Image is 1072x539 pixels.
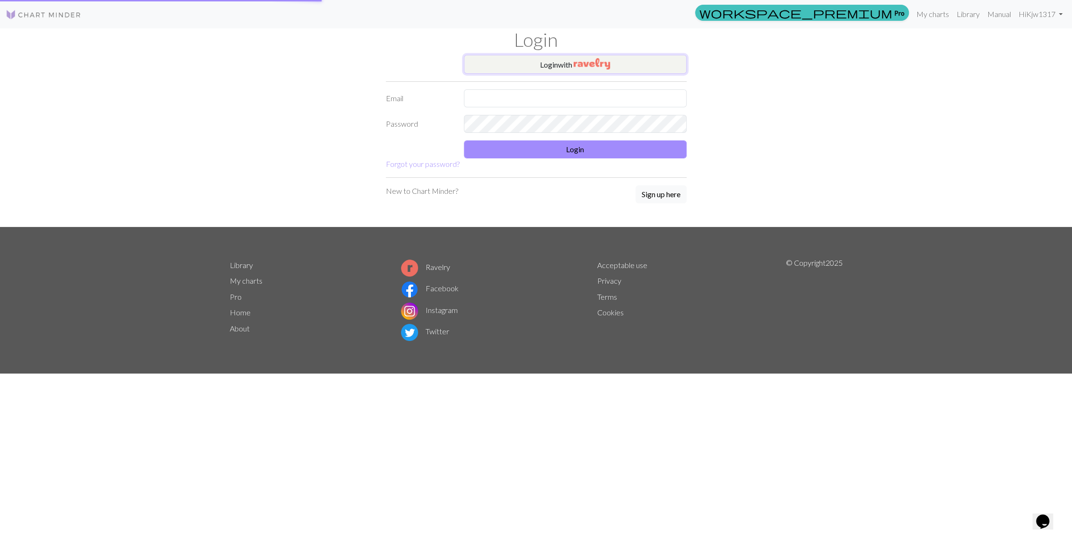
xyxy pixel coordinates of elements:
a: Ravelry [401,262,450,271]
a: Manual [984,5,1015,24]
img: Ravelry [574,58,610,70]
a: Forgot your password? [386,159,460,168]
a: HiKjw1317 [1015,5,1066,24]
p: © Copyright 2025 [786,257,843,343]
a: Facebook [401,284,459,293]
img: Logo [6,9,81,20]
iframe: chat widget [1032,501,1063,530]
span: workspace_premium [699,6,892,19]
button: Loginwith [464,55,687,74]
a: Privacy [597,276,621,285]
a: My charts [913,5,953,24]
a: Library [230,261,253,269]
img: Facebook logo [401,281,418,298]
a: Instagram [401,305,458,314]
a: Pro [695,5,909,21]
a: Acceptable use [597,261,647,269]
a: My charts [230,276,262,285]
label: Email [380,89,458,107]
img: Instagram logo [401,303,418,320]
a: Library [953,5,984,24]
label: Password [380,115,458,133]
a: Twitter [401,327,449,336]
a: Cookies [597,308,624,317]
img: Twitter logo [401,324,418,341]
a: About [230,324,250,333]
a: Home [230,308,251,317]
img: Ravelry logo [401,260,418,277]
a: Terms [597,292,617,301]
button: Login [464,140,687,158]
button: Sign up here [636,185,687,203]
a: Pro [230,292,242,301]
a: Sign up here [636,185,687,204]
p: New to Chart Minder? [386,185,458,197]
h1: Login [224,28,848,51]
